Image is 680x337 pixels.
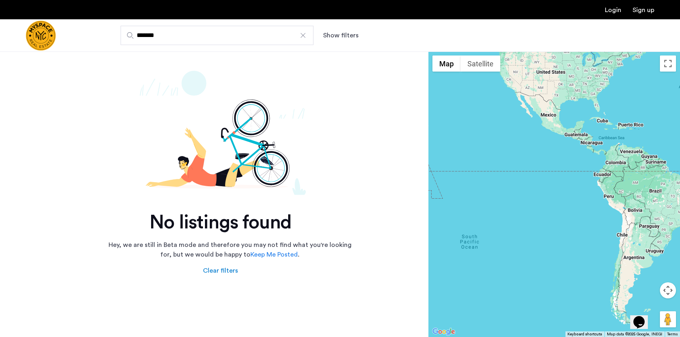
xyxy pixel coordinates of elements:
a: Registration [633,7,654,13]
a: Login [605,7,621,13]
button: Show or hide filters [323,31,358,40]
span: Map data ©2025 Google, INEGI [607,332,662,336]
button: Drag Pegman onto the map to open Street View [660,311,676,327]
button: Toggle fullscreen view [660,55,676,72]
h2: No listings found [26,211,415,234]
p: Hey, we are still in Beta mode and therefore you may not find what you're looking for, but we wou... [105,240,354,259]
button: Map camera controls [660,282,676,298]
a: Keep Me Posted [250,250,298,259]
img: logo [26,21,56,51]
button: Show street map [432,55,461,72]
iframe: chat widget [630,305,656,329]
button: Show satellite imagery [461,55,500,72]
img: Google [430,327,457,337]
a: Terms [667,331,678,337]
input: Apartment Search [121,26,313,45]
div: Clear filters [203,266,238,275]
button: Keyboard shortcuts [567,331,602,337]
img: not-found [26,71,415,195]
a: Open this area in Google Maps (opens a new window) [430,327,457,337]
a: Cazamio Logo [26,21,56,51]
